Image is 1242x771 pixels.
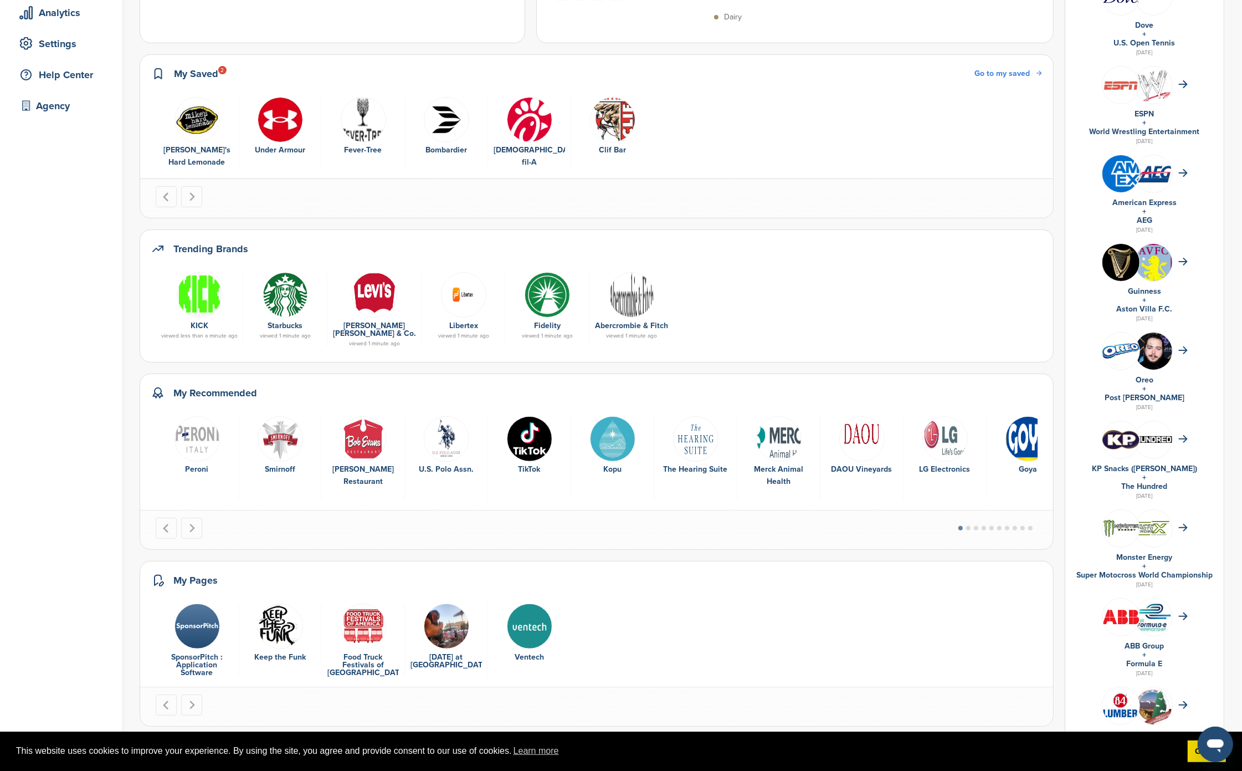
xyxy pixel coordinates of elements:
[1143,29,1147,39] a: +
[341,604,386,649] img: Ftfoa 01 (2)
[17,96,111,116] div: Agency
[595,333,668,339] div: viewed 1 minute ago
[756,416,802,462] img: Merck ah logo tom schad 1080x641
[268,321,303,330] a: Starbucks
[992,463,1064,476] div: Goya
[161,333,238,339] div: viewed less than a minute ago
[424,604,469,649] img: Hill country pic vallejo
[177,272,222,318] img: Kick
[327,604,399,648] a: Ftfoa 01 (2)
[989,526,994,530] button: Go to page 5
[987,416,1070,501] div: 11 of 38
[660,463,731,476] div: The Hearing Suite
[826,416,897,476] a: Images (2) DAOU Vineyards
[595,321,668,330] a: Abercrombie & Fitch
[258,416,303,462] img: Open uri20141112 50798 rtkx1r
[258,97,303,142] img: Under armour logo
[239,416,322,501] div: 2 of 38
[428,333,500,339] div: viewed 1 minute ago
[1143,207,1147,216] a: +
[488,604,571,677] div: 5 of 5
[974,526,978,530] button: Go to page 3
[909,416,981,476] a: Screen shot 2016 07 11 at 10.27.44 am LG Electronics
[1198,727,1233,762] iframe: Button to launch messaging window
[974,68,1042,80] a: Go to my saved
[17,65,111,85] div: Help Center
[660,416,731,476] a: Ths logo blue The Hearing Suite
[724,11,742,23] p: Dairy
[1076,225,1213,235] div: [DATE]
[441,272,486,318] img: Libertex
[507,97,552,142] img: Emlh0rv4 400x400
[16,743,1179,759] span: This website uses cookies to improve your experience. By using the site, you agree and provide co...
[512,743,561,759] a: learn more about cookies
[1136,375,1153,385] a: Oreo
[1143,561,1147,571] a: +
[922,416,968,462] img: Screen shot 2016 07 11 at 10.27.44 am
[839,416,885,462] img: Images (2)
[1076,668,1213,678] div: [DATE]
[156,695,177,716] button: Go to last slide
[958,526,963,530] button: Go to page 1
[1013,526,1017,530] button: Go to page 8
[181,695,202,716] button: Next slide
[1076,491,1213,501] div: [DATE]
[494,97,565,169] a: Emlh0rv4 400x400 [DEMOGRAPHIC_DATA]-fil-A
[1135,67,1172,106] img: Open uri20141112 64162 12gd62f?1415806146
[1114,38,1176,48] a: U.S. Open Tennis
[1076,580,1213,590] div: [DATE]
[997,526,1002,530] button: Go to page 6
[1135,436,1172,443] img: 300px the hundred logo
[156,518,177,539] button: Go to last slide
[743,416,814,488] a: Merck ah logo tom schad 1080x641 Merck Animal Health
[173,241,248,257] h2: Trending Brands
[424,97,469,142] img: Iehbodh 400x400
[173,573,218,588] h2: My Pages
[173,385,257,401] h2: My Recommended
[974,69,1030,78] span: Go to my saved
[494,604,566,648] a: Ventechforum logo
[244,144,316,156] div: Under Armour
[1127,659,1163,668] a: Formula E
[333,341,416,346] div: viewed 1 minute ago
[254,652,306,662] a: Keep the Funk
[322,97,405,169] div: 3 of 6
[577,144,649,156] div: Clif Bar
[507,604,552,649] img: Ventechforum logo
[571,97,654,169] div: 6 of 6
[175,97,220,142] img: Data
[673,416,718,462] img: Ths logo blue
[590,97,635,142] img: Open uri20141112 50798 11ciih0
[11,62,111,88] a: Help Center
[174,66,218,81] h2: My Saved
[424,416,469,462] img: Pas
[410,144,482,156] div: Bombardier
[244,97,316,157] a: Under armour logo Under Armour
[17,34,111,54] div: Settings
[1136,21,1154,30] a: Dove
[322,604,405,677] div: 3 of 5
[341,416,386,462] img: Open uri20141112 50798 11m9z2p
[333,272,416,316] a: Data
[327,416,399,488] a: Open uri20141112 50798 11m9z2p [PERSON_NAME] Restaurant
[1143,118,1147,127] a: +
[333,321,416,338] a: [PERSON_NAME] [PERSON_NAME] & Co.
[449,321,478,330] a: Libertex
[410,416,482,476] a: Pas U.S. Polo Assn.
[181,186,202,207] button: Next slide
[1135,519,1172,538] img: Smx
[11,93,111,119] a: Agency
[322,416,405,501] div: 3 of 38
[494,144,565,169] div: [DEMOGRAPHIC_DATA]-fil-A
[1102,155,1140,192] img: Amex logo
[511,272,583,316] a: Sfqcgsvd 400x400
[743,463,814,488] div: Merck Animal Health
[156,604,239,677] div: 1 of 5
[1143,295,1147,305] a: +
[1135,244,1172,297] img: Data?1415810237
[1135,164,1172,183] img: Open uri20141112 64162 1t4610c?1415809572
[1135,599,1172,636] img: Data?1415808376
[590,416,635,462] img: Kopu
[1102,520,1140,537] img: 440px monster energy logo
[263,272,308,318] img: Open uri20141112 50798 1m0bak2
